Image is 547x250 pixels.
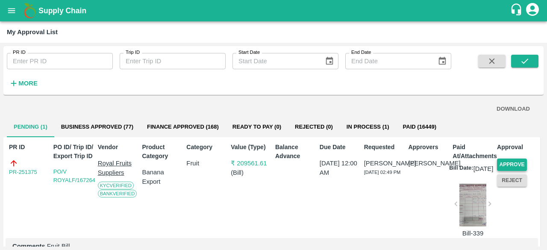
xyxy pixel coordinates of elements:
[7,26,58,38] div: My Approval List
[321,53,338,69] button: Choose date
[510,3,525,18] div: customer-support
[2,1,21,21] button: open drawer
[13,49,26,56] label: PR ID
[231,168,272,177] p: ( Bill )
[7,76,40,91] button: More
[186,143,227,152] p: Category
[408,143,449,152] p: Approvers
[364,159,405,168] p: [PERSON_NAME]
[12,243,45,250] b: Comments
[142,143,183,161] p: Product Category
[497,159,527,171] button: Approve
[98,182,134,189] span: KYC Verified
[408,159,449,168] p: [PERSON_NAME]
[232,53,318,69] input: Start Date
[364,170,401,175] span: [DATE] 02:49 PM
[231,143,272,152] p: Value (Type)
[226,117,288,137] button: Ready To Pay (0)
[351,49,371,56] label: End Date
[473,164,494,174] p: [DATE]
[497,174,527,187] button: Reject
[345,53,431,69] input: End Date
[54,117,140,137] button: Business Approved (77)
[434,53,450,69] button: Choose date
[21,2,38,19] img: logo
[38,6,86,15] b: Supply Chain
[186,159,227,168] p: Fruit
[120,53,226,69] input: Enter Trip ID
[7,53,113,69] input: Enter PR ID
[364,143,405,152] p: Requested
[98,143,139,152] p: Vendor
[18,80,38,87] strong: More
[53,143,94,161] p: PO ID/ Trip ID/ Export Trip ID
[275,143,316,161] p: Balance Advance
[53,168,95,183] a: PO/V ROYALF/167264
[231,159,272,168] p: ₹ 209561.61
[493,102,533,117] button: DOWNLOAD
[98,159,139,178] p: Royal Fruits Suppliers
[38,5,510,17] a: Supply Chain
[7,117,54,137] button: Pending (1)
[340,117,396,137] button: In Process (1)
[497,143,538,152] p: Approval
[453,143,494,161] p: Paid At/Attachments
[9,168,37,176] a: PR-251375
[459,229,486,238] p: Bill-339
[449,164,473,174] p: Bill Date:
[525,2,540,20] div: account of current user
[320,143,361,152] p: Due Date
[98,190,137,197] span: Bank Verified
[142,168,183,187] p: Banana Export
[126,49,140,56] label: Trip ID
[396,117,444,137] button: Paid (16449)
[320,159,361,178] p: [DATE] 12:00 AM
[9,143,50,152] p: PR ID
[238,49,260,56] label: Start Date
[140,117,226,137] button: Finance Approved (168)
[288,117,340,137] button: Rejected (0)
